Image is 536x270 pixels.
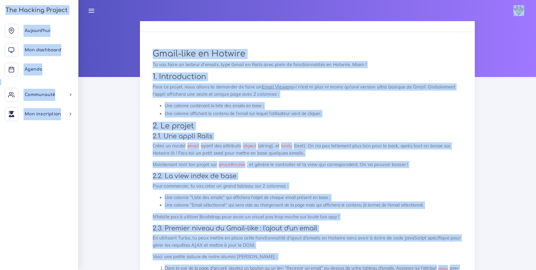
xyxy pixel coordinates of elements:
[25,92,55,97] span: Communauté
[25,112,61,116] span: Mon inscription
[165,102,462,110] li: Une colonne contenant la liste des emails en base ;
[153,72,462,81] h2: 1. Introduction
[153,182,462,190] p: Pour commencer, tu vas créer un grand tableau sur 2 colonnes :
[153,83,462,98] p: Pour ce projet, nous allons te demander de faire un qui n'est ni plus ni moins qu'une version ult...
[153,213,462,220] p: N'hésite pas à utiliser Bootstrap pour avoir un visuel pas trop moche sur toute ton app !
[279,143,294,149] code: body
[153,172,462,180] h3: 2.2. La view index de base
[25,28,50,33] span: Aujourd'hui
[153,142,462,157] p: Crées un model ayant des attributs (string), et (text). On ira pas tellement plus loin pour le ba...
[153,253,462,260] p: Voici une petite astuce de notre alumni [PERSON_NAME] :
[262,84,290,90] u: Email Viewer
[165,201,462,209] li: Une colonne "Email sélectionné" qui sera vide au chargement de la page mais qui affichera le cont...
[25,48,61,52] span: Mon dashboard
[153,49,462,59] h1: Gmail-like en Hotwire
[153,225,462,232] h3: 2.3. Premier niveau du Gmail-like : l'ajout d'un email
[153,61,462,68] p: Tu vas faire un lecteur d'emails, type Gmail en Rails avec plein de fonctionnalités en Hotwire. M...
[153,234,462,249] p: En utilisant Turbo, tu peux mettre en place cette fonctionnalité d'ajout d'emails en Hotwire sans...
[153,133,462,140] h3: 2.1. Une appli Rails
[217,162,247,168] code: email#index
[4,7,68,14] h3: The Hacking Project
[153,122,462,130] h2: 2. Le projet
[25,67,42,72] span: Agenda
[165,194,462,201] li: Une colonne "Liste des emails" qui affichera l'objet de chaque email présent en base ;
[241,143,258,149] code: object
[513,5,524,16] img: avatar
[186,143,201,149] code: email
[153,161,462,168] p: Maintenant root ton projet sur , et génère le controller et la view qui correspondent. On va pouv...
[165,110,462,117] li: Une colonne affichant le contenu de l'email sur lequel l'utilisateur vient de cliquer.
